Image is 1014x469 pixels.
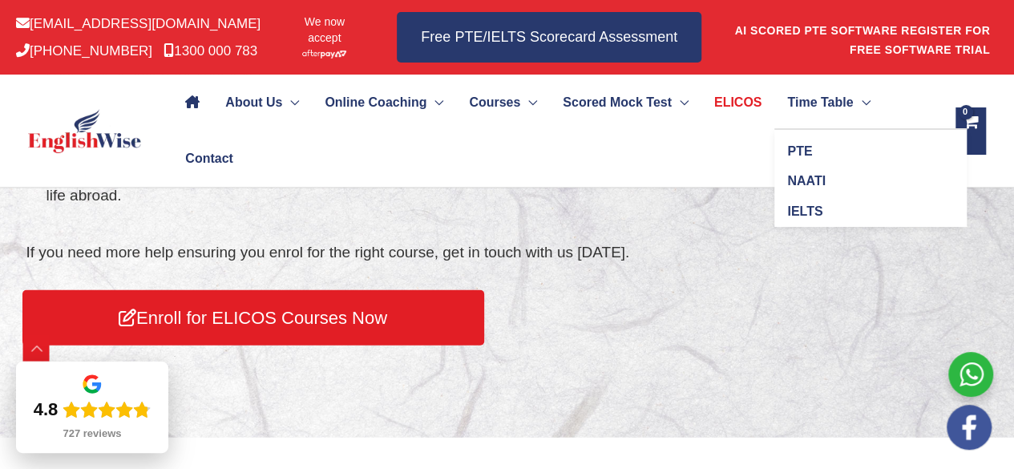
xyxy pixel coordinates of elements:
[774,190,967,227] a: IELTS
[774,160,967,191] a: NAATI
[292,14,357,46] span: We now accept
[787,174,826,188] span: NAATI
[672,75,689,131] span: Menu Toggle
[947,405,992,450] img: white-facebook.png
[774,75,883,131] a: Time TableMenu Toggle
[469,75,520,131] span: Courses
[397,12,701,63] a: Free PTE/IELTS Scorecard Assessment
[172,75,939,187] nav: Site Navigation: Main Menu
[714,75,762,131] span: ELICOS
[787,75,853,131] span: Time Table
[16,43,152,59] a: [PHONE_NUMBER]
[787,144,812,158] span: PTE
[302,50,346,59] img: Afterpay-Logo
[34,398,151,421] div: Rating: 4.8 out of 5
[734,24,990,56] a: AI SCORED PTE SOFTWARE REGISTER FOR FREE SOFTWARE TRIAL
[34,398,59,421] div: 4.8
[28,109,141,153] img: cropped-ew-logo
[456,75,550,131] a: CoursesMenu Toggle
[164,43,257,59] a: 1300 000 783
[955,107,986,155] a: View Shopping Cart, empty
[26,239,988,265] p: If you need more help ensuring you enrol for the right course, get in touch with us [DATE].
[16,16,261,31] a: [EMAIL_ADDRESS][DOMAIN_NAME]
[426,75,443,131] span: Menu Toggle
[520,75,537,131] span: Menu Toggle
[225,75,282,131] span: About Us
[312,75,456,131] a: Online CoachingMenu Toggle
[774,130,967,160] a: PTE
[787,204,822,218] span: IELTS
[853,75,870,131] span: Menu Toggle
[550,75,701,131] a: Scored Mock TestMenu Toggle
[212,75,312,131] a: About UsMenu Toggle
[733,11,998,63] aside: Header Widget 1
[63,427,121,440] div: 727 reviews
[282,75,299,131] span: Menu Toggle
[701,75,774,131] a: ELICOS
[172,131,232,187] a: Contact
[325,75,426,131] span: Online Coaching
[563,75,672,131] span: Scored Mock Test
[22,290,484,346] a: Enroll for ELICOS Courses Now
[185,131,233,187] span: Contact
